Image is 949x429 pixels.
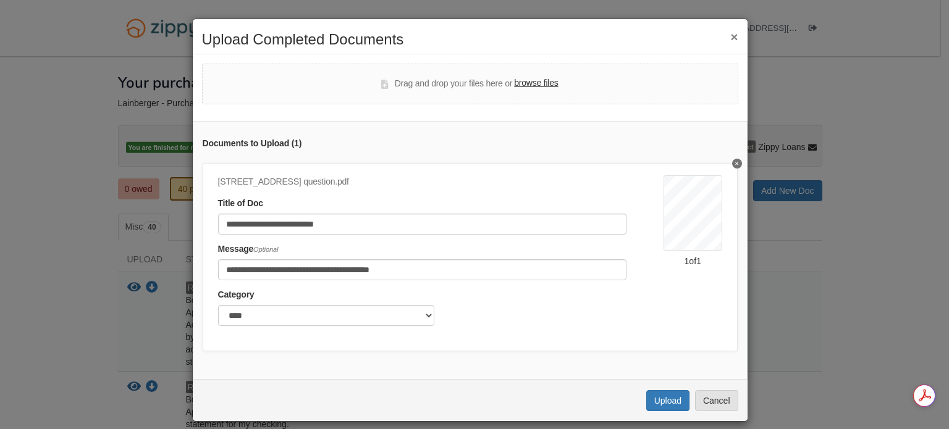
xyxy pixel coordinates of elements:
[203,137,738,151] div: Documents to Upload ( 1 )
[218,305,434,326] select: Category
[664,255,722,267] div: 1 of 1
[695,390,738,411] button: Cancel
[253,246,278,253] span: Optional
[218,243,279,256] label: Message
[218,288,255,302] label: Category
[218,259,626,280] input: Include any comments on this document
[218,175,626,189] div: [STREET_ADDRESS] question.pdf
[381,77,558,91] div: Drag and drop your files here or
[730,30,738,43] button: ×
[202,31,738,48] h2: Upload Completed Documents
[514,77,558,90] label: browse files
[218,214,626,235] input: Document Title
[732,159,742,169] button: Delete 26 Jefferson Street question
[646,390,690,411] button: Upload
[218,197,263,210] label: Title of Doc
